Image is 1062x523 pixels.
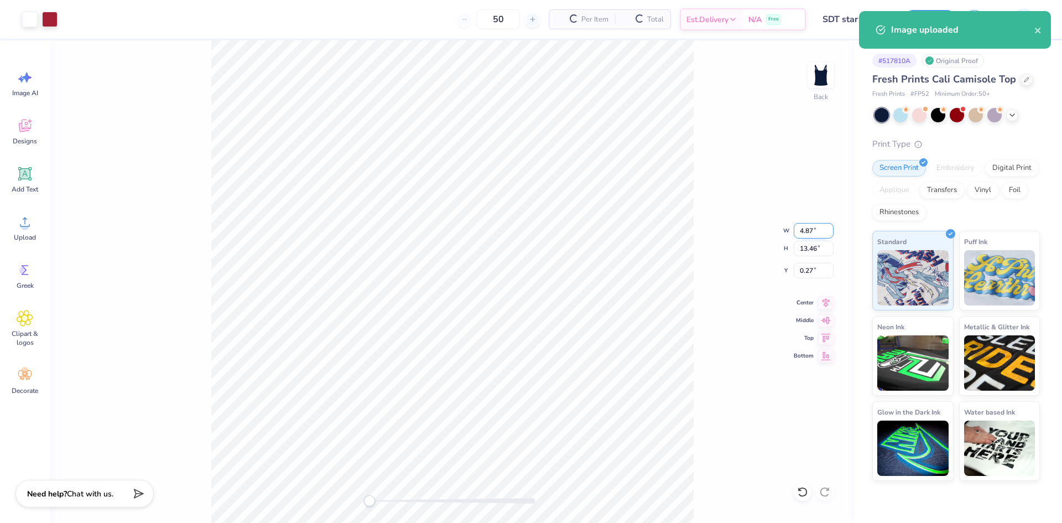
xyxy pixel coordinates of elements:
span: Add Text [12,185,38,194]
img: Metallic & Glitter Ink [964,335,1035,391]
strong: Need help? [27,489,67,499]
span: Standard [877,236,907,247]
button: close [1034,23,1042,37]
span: Water based Ink [964,406,1015,418]
span: Designs [13,137,37,146]
span: Middle [794,316,814,325]
span: Per Item [581,14,608,25]
span: Chat with us. [67,489,113,499]
span: Est. Delivery [686,14,728,25]
span: Decorate [12,386,38,395]
span: Bottom [794,351,814,360]
div: Transfers [920,182,964,199]
span: Fresh Prints [872,90,905,99]
div: Screen Print [872,160,926,177]
div: Embroidery [929,160,982,177]
a: JL [998,8,1040,30]
span: Minimum Order: 50 + [935,90,990,99]
span: Fresh Prints Cali Camisole Top [872,73,1016,86]
span: Image AI [12,89,38,97]
span: Metallic & Glitter Ink [964,321,1029,333]
span: Neon Ink [877,321,904,333]
img: Jairo Laqui [1013,8,1035,30]
div: Back [814,92,828,102]
div: # 517810A [872,54,917,68]
div: Applique [872,182,917,199]
span: Total [647,14,664,25]
span: Puff Ink [964,236,987,247]
div: Rhinestones [872,204,926,221]
div: Digital Print [985,160,1039,177]
span: N/A [748,14,762,25]
img: Neon Ink [877,335,949,391]
span: Upload [14,233,36,242]
div: Original Proof [922,54,984,68]
div: Foil [1002,182,1028,199]
div: Vinyl [967,182,998,199]
span: Clipart & logos [7,329,43,347]
span: Greek [17,281,34,290]
div: Print Type [872,138,1040,151]
img: Glow in the Dark Ink [877,421,949,476]
img: Standard [877,250,949,305]
img: Water based Ink [964,421,1035,476]
span: Top [794,334,814,343]
img: Puff Ink [964,250,1035,305]
input: Untitled Design [814,8,896,30]
span: Free [768,15,779,23]
div: Image uploaded [891,23,1034,37]
img: Back [810,64,832,86]
span: Glow in the Dark Ink [877,406,940,418]
span: # FP52 [910,90,929,99]
input: – – [477,9,520,29]
span: Center [794,298,814,307]
div: Accessibility label [364,495,375,506]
